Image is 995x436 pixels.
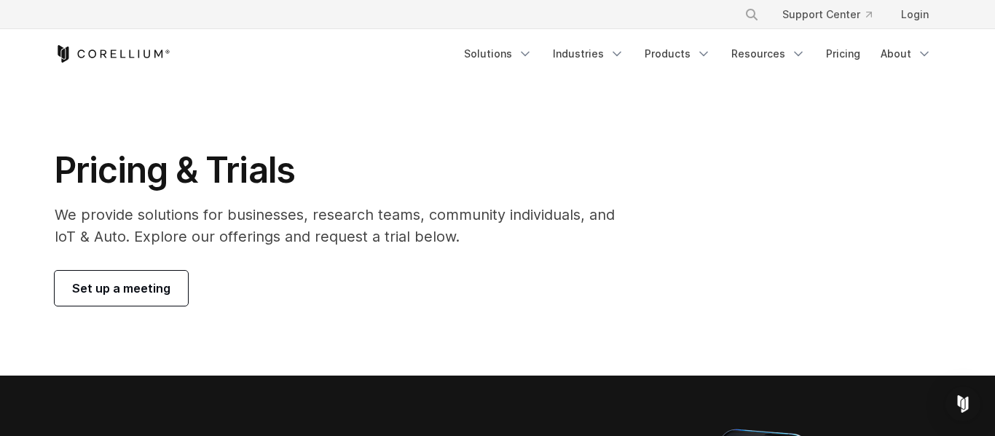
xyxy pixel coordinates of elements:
div: Open Intercom Messenger [945,387,980,421]
h1: Pricing & Trials [55,148,635,192]
div: Navigation Menu [455,41,940,67]
a: Corellium Home [55,45,170,63]
a: Resources [723,41,814,67]
a: Industries [544,41,633,67]
div: Navigation Menu [727,1,940,28]
p: We provide solutions for businesses, research teams, community individuals, and IoT & Auto. Explo... [55,204,635,247]
a: Support Center [771,1,884,28]
a: Solutions [455,41,541,67]
button: Search [739,1,765,28]
a: Set up a meeting [55,271,188,306]
a: Products [636,41,720,67]
span: Set up a meeting [72,280,170,297]
a: Pricing [817,41,869,67]
a: About [872,41,940,67]
a: Login [889,1,940,28]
